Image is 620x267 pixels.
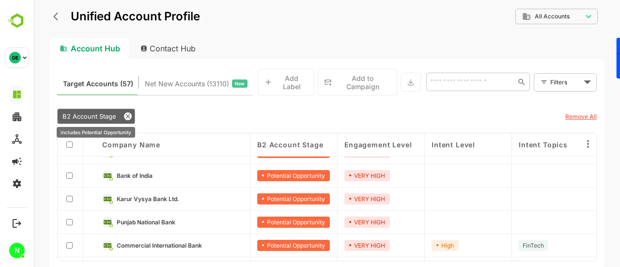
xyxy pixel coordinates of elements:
span: FinTech [489,242,510,249]
span: All Accounts [501,13,536,20]
div: B2 Account Stage [23,109,101,124]
button: Add to Campaign [284,69,363,96]
span: Bank of India [83,172,119,179]
div: Filters [515,72,563,92]
span: Company name [68,141,126,149]
div: All Accounts [481,7,564,26]
p: Unified Account Profile [37,11,166,22]
div: Potential Opportunity [223,240,296,251]
span: Intent Level [398,141,441,149]
u: Remove All [531,113,563,120]
div: VERY HIGH [310,240,356,251]
div: Filters [516,77,547,87]
div: DE [9,52,21,63]
div: Newly surfaced ICP-fit accounts from Intent, Website, LinkedIn, and other engagement signals. [111,78,214,90]
span: Karur Vysya Bank Ltd. [83,195,145,203]
span: Net New Accounts ( 13110 ) [111,78,195,90]
div: All Accounts [488,12,548,21]
div: Account Hub [15,38,95,59]
div: VERY HIGH [310,193,356,204]
div: Potential Opportunity [223,193,296,204]
div: VERY HIGH [310,170,356,181]
div: N [9,243,25,258]
button: Add Label [224,69,281,96]
span: Commercial International Bank [83,242,168,249]
span: Intent Topics [485,141,534,149]
div: VERY HIGH [310,217,356,228]
button: Export the selected data as CSV [367,73,387,92]
button: back [17,9,31,24]
span: Known accounts you’ve identified to target - imported from CRM, Offline upload, or promoted from ... [29,78,99,90]
span: B2 Account Stage [29,112,82,120]
button: Logout [10,217,23,230]
div: Contact Hub [99,38,170,59]
img: BambooboxLogoMark.f1c84d78b4c51b1a7b5f700c9845e183.svg [5,12,30,30]
div: High [398,240,425,251]
span: New [201,78,211,90]
span: B2 Account Stage [223,141,289,149]
span: Punjab National Bank [83,219,141,226]
div: Potential Opportunity [223,170,296,181]
div: Potential Opportunity [223,217,296,228]
span: Engagement Level [310,141,378,149]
